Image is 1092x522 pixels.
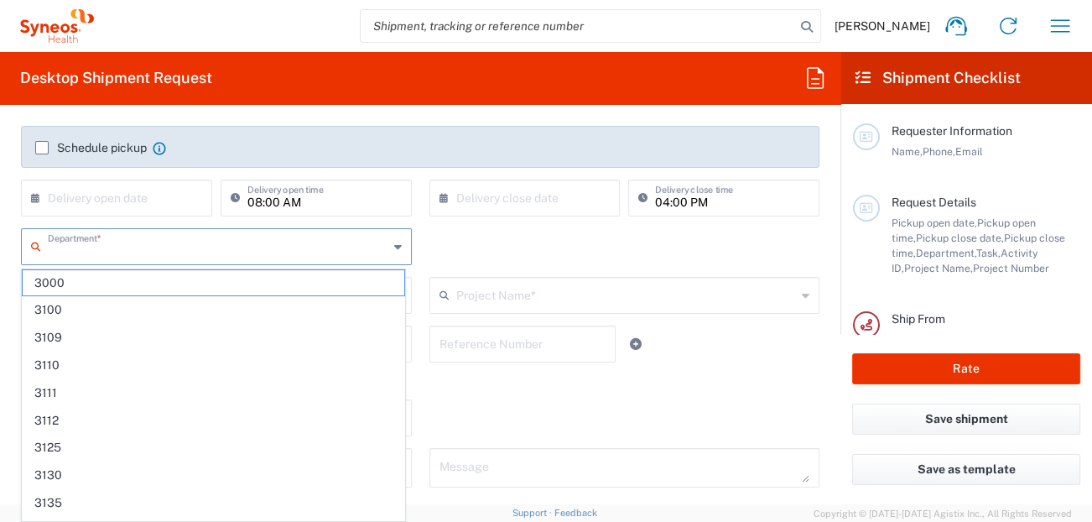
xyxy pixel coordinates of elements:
span: [PERSON_NAME] [835,18,930,34]
span: Email [955,145,983,158]
a: Feedback [554,508,597,518]
span: Company Name, [892,333,970,346]
span: 3000 [23,270,404,296]
span: 3100 [23,297,404,323]
span: Ship From [892,312,945,326]
span: Copyright © [DATE]-[DATE] Agistix Inc., All Rights Reserved [814,506,1072,521]
span: Project Number [973,262,1049,274]
h2: Desktop Shipment Request [20,68,212,88]
span: Department, [916,247,976,259]
span: Request Details [892,196,976,209]
span: 3125 [23,435,404,461]
span: 3111 [23,380,404,406]
a: Add Reference [624,332,647,356]
span: Task, [976,247,1001,259]
button: Save shipment [852,404,1080,435]
button: Rate [852,353,1080,384]
button: Save as template [852,454,1080,485]
span: Pickup close date, [916,232,1004,244]
span: Server: 2025.18.0-d1e9a510831 [20,509,216,519]
input: Shipment, tracking or reference number [361,10,795,42]
h2: Shipment Checklist [855,68,1021,88]
span: Name, [892,145,923,158]
a: Support [512,508,554,518]
span: Phone, [923,145,955,158]
label: Schedule pickup [35,141,147,154]
span: 3112 [23,408,404,434]
span: Project Name, [904,262,973,274]
span: Pickup open date, [892,217,977,229]
span: 3135 [23,490,404,516]
span: 3130 [23,462,404,488]
span: 3110 [23,352,404,378]
span: 3109 [23,325,404,351]
span: Requester Information [892,124,1012,138]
